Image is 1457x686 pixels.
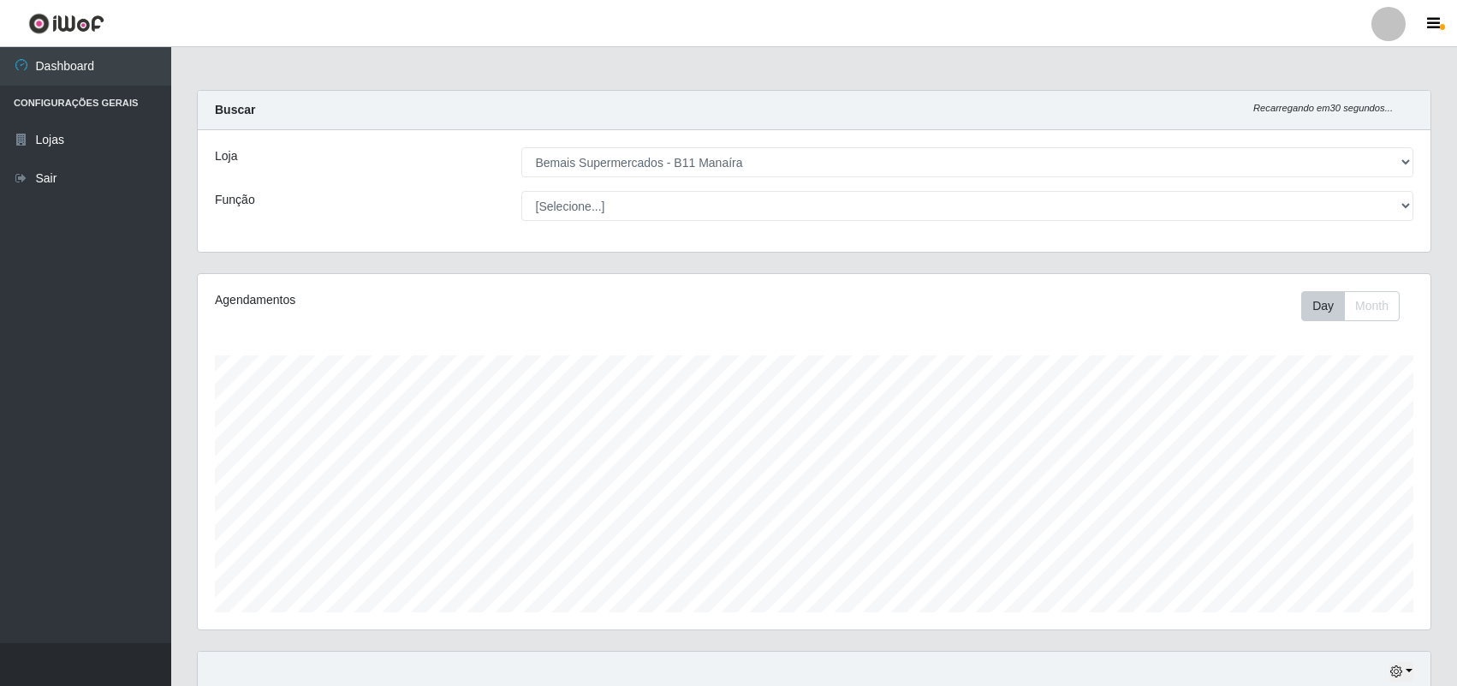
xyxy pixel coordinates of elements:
div: Toolbar with button groups [1301,291,1413,321]
label: Loja [215,147,237,165]
button: Day [1301,291,1345,321]
img: CoreUI Logo [28,13,104,34]
button: Month [1344,291,1400,321]
div: First group [1301,291,1400,321]
strong: Buscar [215,103,255,116]
i: Recarregando em 30 segundos... [1253,103,1393,113]
div: Agendamentos [215,291,699,309]
label: Função [215,191,255,209]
